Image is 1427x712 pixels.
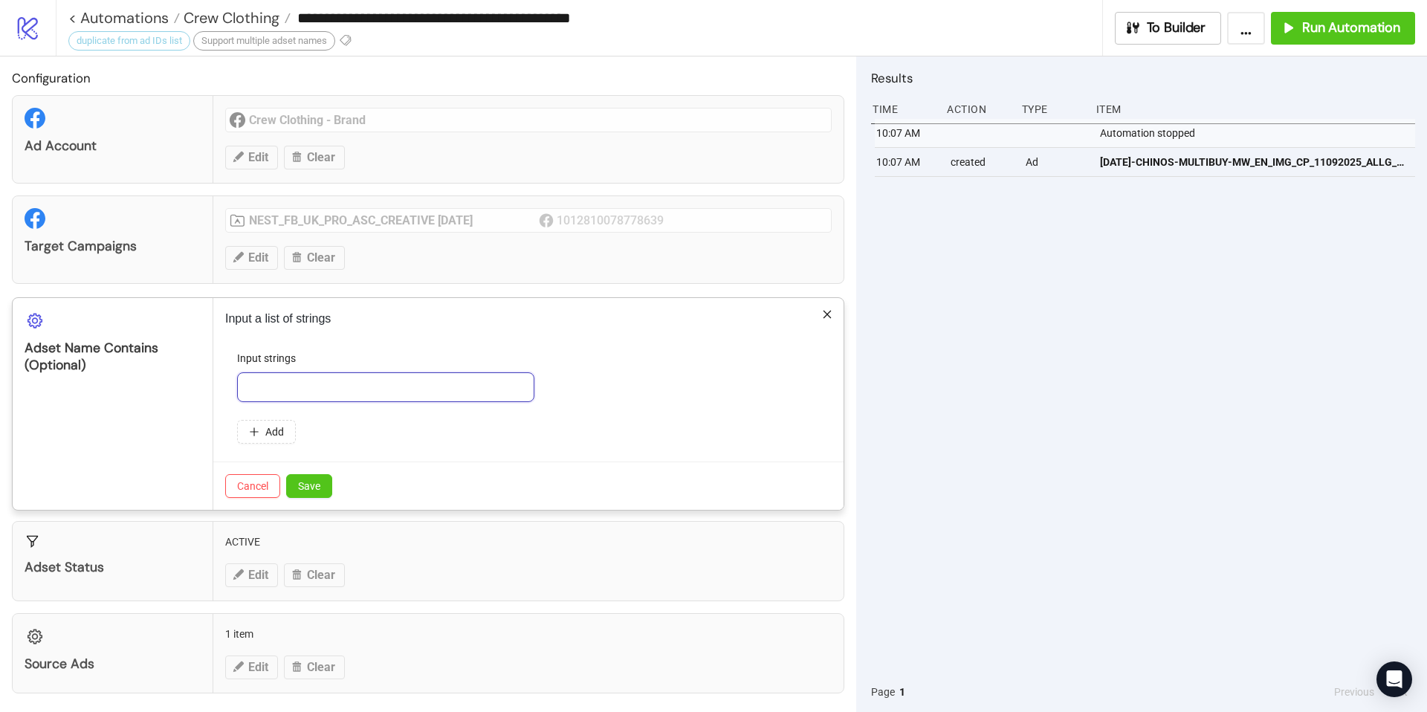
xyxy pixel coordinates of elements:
div: Time [871,95,935,123]
div: created [949,148,1013,176]
a: [DATE]-CHINOS-MULTIBUY-MW_EN_IMG_CP_11092025_ALLG_CC_SC24_USP3_ [1100,148,1408,176]
a: < Automations [68,10,180,25]
div: Automation stopped [1098,119,1419,147]
button: To Builder [1115,12,1222,45]
span: Run Automation [1302,19,1400,36]
span: To Builder [1147,19,1206,36]
div: Open Intercom Messenger [1376,661,1412,697]
span: Cancel [237,480,268,492]
button: Cancel [225,474,280,498]
button: ... [1227,12,1265,45]
div: 10:07 AM [875,119,939,147]
span: Page [871,684,895,700]
h2: Configuration [12,68,844,88]
a: Crew Clothing [180,10,291,25]
button: 1 [895,684,910,700]
label: Input strings [237,350,305,366]
button: Run Automation [1271,12,1415,45]
button: Save [286,474,332,498]
div: Type [1020,95,1084,123]
div: duplicate from ad IDs list [68,31,190,51]
span: Crew Clothing [180,8,279,27]
div: Support multiple adset names [193,31,335,51]
span: [DATE]-CHINOS-MULTIBUY-MW_EN_IMG_CP_11092025_ALLG_CC_SC24_USP3_ [1100,154,1408,170]
div: Ad [1024,148,1088,176]
div: 10:07 AM [875,148,939,176]
button: Add [237,420,296,444]
span: Save [298,480,320,492]
h2: Results [871,68,1415,88]
button: Previous [1330,684,1379,700]
span: plus [249,427,259,437]
div: Adset Name contains (optional) [25,340,201,374]
p: Input a list of strings [225,310,832,328]
span: close [822,309,832,320]
div: Action [945,95,1009,123]
span: Add [265,426,284,438]
div: Item [1095,95,1415,123]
